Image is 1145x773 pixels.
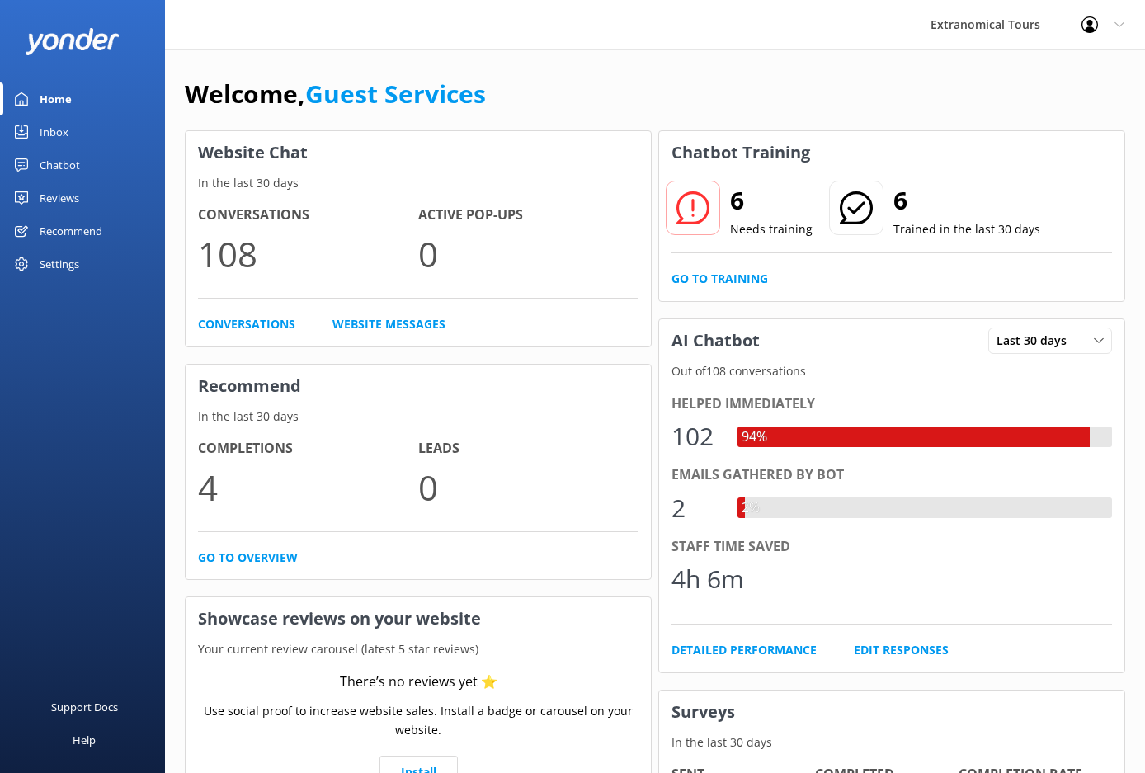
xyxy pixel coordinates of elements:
[198,226,418,281] p: 108
[40,148,80,181] div: Chatbot
[198,205,418,226] h4: Conversations
[671,488,721,528] div: 2
[671,270,768,288] a: Go to Training
[40,214,102,247] div: Recommend
[340,672,497,693] div: There’s no reviews yet ⭐
[659,131,822,174] h3: Chatbot Training
[186,131,651,174] h3: Website Chat
[40,247,79,280] div: Settings
[893,181,1040,220] h2: 6
[305,77,486,111] a: Guest Services
[418,226,638,281] p: 0
[893,220,1040,238] p: Trained in the last 30 days
[186,174,651,192] p: In the last 30 days
[185,74,486,114] h1: Welcome,
[671,417,721,456] div: 102
[737,427,771,448] div: 94%
[418,460,638,515] p: 0
[671,641,817,659] a: Detailed Performance
[40,82,72,115] div: Home
[73,724,96,757] div: Help
[40,181,79,214] div: Reviews
[198,460,418,515] p: 4
[730,220,813,238] p: Needs training
[418,438,638,460] h4: Leads
[198,315,295,333] a: Conversations
[40,115,68,148] div: Inbox
[186,365,651,408] h3: Recommend
[659,691,1124,733] h3: Surveys
[854,641,949,659] a: Edit Responses
[198,438,418,460] h4: Completions
[997,332,1077,350] span: Last 30 days
[737,497,764,519] div: 2%
[25,28,120,55] img: yonder-white-logo.png
[198,702,638,739] p: Use social proof to increase website sales. Install a badge or carousel on your website.
[51,691,118,724] div: Support Docs
[730,181,813,220] h2: 6
[671,536,1112,558] div: Staff time saved
[186,597,651,640] h3: Showcase reviews on your website
[671,464,1112,486] div: Emails gathered by bot
[418,205,638,226] h4: Active Pop-ups
[186,640,651,658] p: Your current review carousel (latest 5 star reviews)
[659,733,1124,752] p: In the last 30 days
[198,549,298,567] a: Go to overview
[186,408,651,426] p: In the last 30 days
[671,559,744,599] div: 4h 6m
[332,315,445,333] a: Website Messages
[659,319,772,362] h3: AI Chatbot
[659,362,1124,380] p: Out of 108 conversations
[671,394,1112,415] div: Helped immediately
